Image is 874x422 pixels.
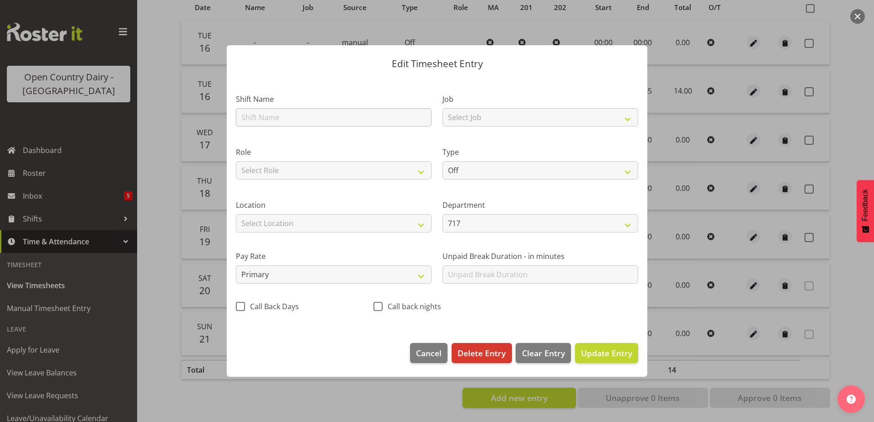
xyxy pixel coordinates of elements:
[236,147,432,158] label: Role
[857,180,874,242] button: Feedback - Show survey
[236,94,432,105] label: Shift Name
[236,251,432,262] label: Pay Rate
[442,147,638,158] label: Type
[236,59,638,69] p: Edit Timesheet Entry
[236,108,432,127] input: Shift Name
[416,347,442,359] span: Cancel
[458,347,506,359] span: Delete Entry
[442,265,638,284] input: Unpaid Break Duration
[442,200,638,211] label: Department
[236,200,432,211] label: Location
[442,94,638,105] label: Job
[442,251,638,262] label: Unpaid Break Duration - in minutes
[245,302,299,311] span: Call Back Days
[522,347,565,359] span: Clear Entry
[410,343,448,363] button: Cancel
[516,343,570,363] button: Clear Entry
[581,348,632,359] span: Update Entry
[847,395,856,404] img: help-xxl-2.png
[452,343,512,363] button: Delete Entry
[575,343,638,363] button: Update Entry
[861,189,869,221] span: Feedback
[383,302,441,311] span: Call back nights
